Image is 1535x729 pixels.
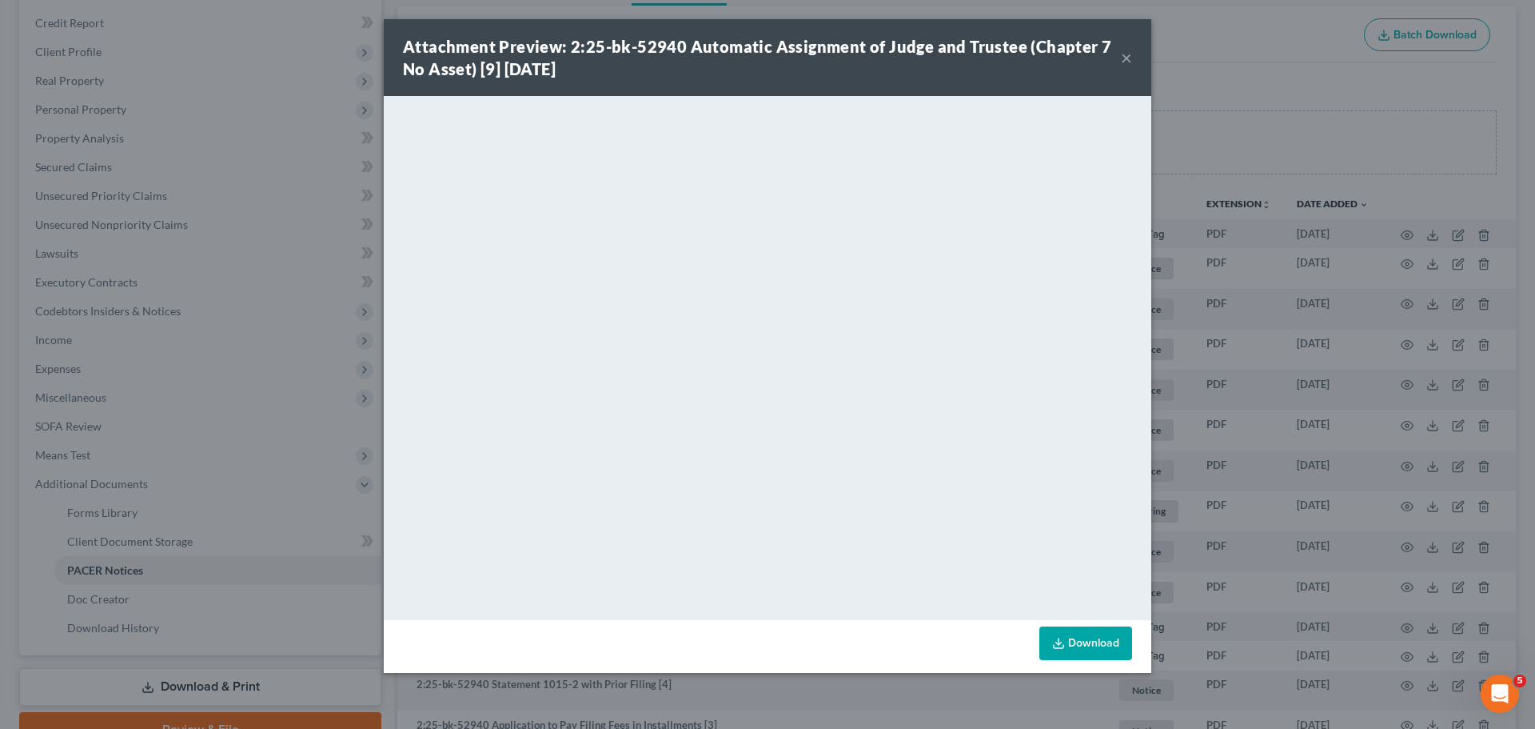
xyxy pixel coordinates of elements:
button: × [1121,48,1132,67]
a: Download [1039,627,1132,660]
strong: Attachment Preview: 2:25-bk-52940 Automatic Assignment of Judge and Trustee (Chapter 7 No Asset) ... [403,37,1111,78]
span: 5 [1513,675,1526,687]
iframe: <object ng-attr-data='[URL][DOMAIN_NAME]' type='application/pdf' width='100%' height='650px'></ob... [384,96,1151,616]
iframe: Intercom live chat [1481,675,1519,713]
